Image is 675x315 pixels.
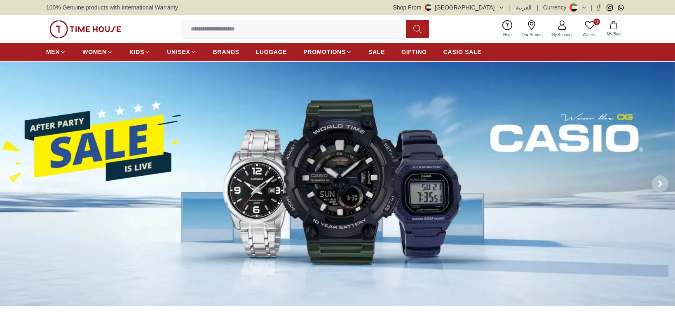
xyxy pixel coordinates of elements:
[500,32,515,38] span: Help
[618,5,624,11] a: Whatsapp
[401,48,427,56] span: GIFTING
[167,44,196,59] a: UNISEX
[303,44,352,59] a: PROMOTIONS
[518,32,545,38] span: Our Stores
[548,32,576,38] span: My Account
[516,3,532,12] button: العربية
[578,19,602,40] a: 0Wishlist
[303,48,346,56] span: PROMOTIONS
[579,32,600,38] span: Wishlist
[401,44,427,59] a: GIFTING
[82,48,107,56] span: WOMEN
[543,3,570,12] div: Currency
[591,3,592,12] span: |
[607,5,613,11] a: Instagram
[129,48,144,56] span: KIDS
[425,4,431,11] img: United Arab Emirates
[443,44,482,59] a: CASIO SALE
[603,31,624,37] span: My Bag
[368,48,385,56] span: SALE
[595,5,602,11] a: Facebook
[256,44,287,59] a: LUGGAGE
[593,19,600,25] span: 0
[46,3,178,12] span: 100% Genuine products with International Warranty
[213,48,239,56] span: BRANDS
[517,19,546,40] a: Our Stores
[602,19,626,39] button: My Bag
[443,48,482,56] span: CASIO SALE
[49,20,121,38] img: ...
[46,44,66,59] a: MEN
[509,3,511,12] span: |
[167,48,190,56] span: UNISEX
[498,19,517,40] a: Help
[537,3,538,12] span: |
[256,48,287,56] span: LUGGAGE
[393,3,504,12] button: Shop From[GEOGRAPHIC_DATA]
[82,44,113,59] a: WOMEN
[213,44,239,59] a: BRANDS
[46,48,60,56] span: MEN
[368,44,385,59] a: SALE
[129,44,150,59] a: KIDS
